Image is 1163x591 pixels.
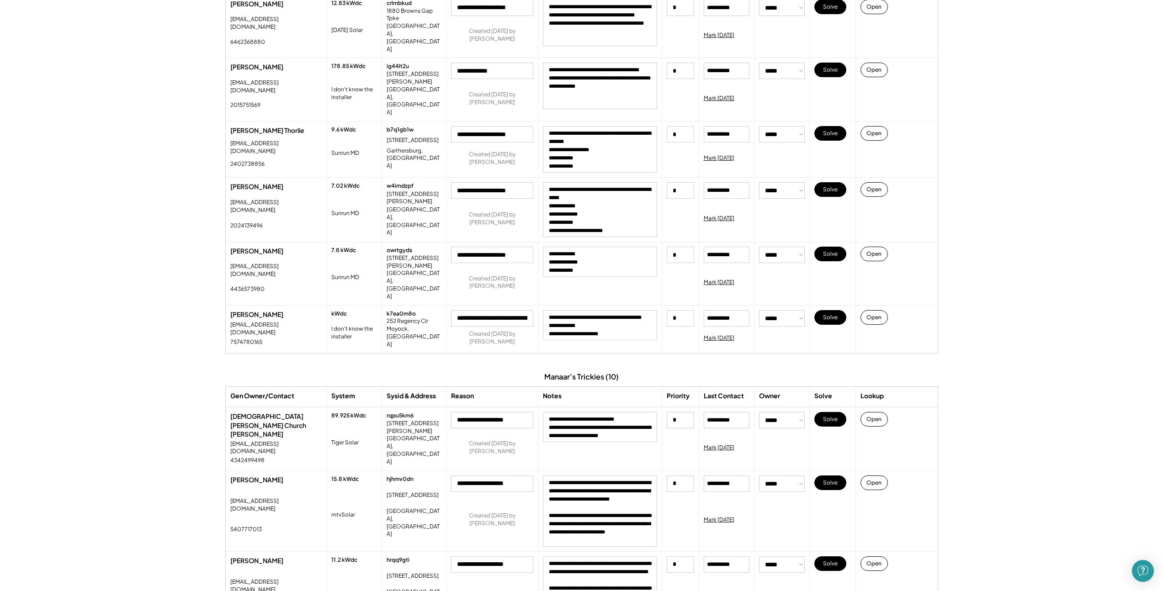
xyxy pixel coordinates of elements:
button: Open [860,63,888,77]
div: 7.8 kWdc [331,247,356,254]
div: Open Intercom Messenger [1132,560,1154,582]
div: 2402738856 [230,160,265,168]
div: b7q1gb1w [387,126,414,134]
div: Manaar's Trickies (10) [544,372,619,382]
div: System [331,391,355,401]
div: 178.85 kWdc [331,63,366,70]
div: Solve [814,391,832,401]
button: Open [860,475,888,490]
div: rqpu5km6 [387,412,414,420]
div: mtvSolar [331,511,355,519]
button: Solve [814,556,846,571]
div: [STREET_ADDRESS][PERSON_NAME] [387,70,441,86]
div: Created [DATE] by [PERSON_NAME] [451,275,533,290]
div: [EMAIL_ADDRESS][DOMAIN_NAME] [230,497,322,513]
div: Gen Owner/Contact [230,391,294,401]
div: 4342499498 [230,457,265,464]
div: Created [DATE] by [PERSON_NAME] [451,330,533,346]
div: [EMAIL_ADDRESS][DOMAIN_NAME] [230,199,322,214]
div: 4436573980 [230,285,265,293]
div: [EMAIL_ADDRESS][DOMAIN_NAME] [230,440,322,456]
div: [STREET_ADDRESS][PERSON_NAME] [387,254,441,270]
div: 11.2 kWdc [331,556,357,564]
div: Sysid & Address [387,391,436,401]
div: I don't know the installer [331,86,377,101]
div: [PERSON_NAME] [230,475,322,485]
div: 7574780165 [230,338,262,346]
div: [GEOGRAPHIC_DATA], [GEOGRAPHIC_DATA] [387,22,441,53]
div: 9.6 kWdc [331,126,356,134]
button: Solve [814,475,846,490]
div: 6462368880 [230,38,265,46]
div: [PERSON_NAME] [230,247,322,256]
div: Last Contact [704,391,744,401]
button: Open [860,310,888,325]
div: ig44lt2u [387,63,409,70]
div: I don't know the installer [331,325,377,341]
div: [STREET_ADDRESS] [387,491,439,499]
div: Mark [DATE] [704,154,734,162]
div: 2015751569 [230,101,260,109]
div: Mark [DATE] [704,444,734,452]
div: Created [DATE] by [PERSON_NAME] [451,440,533,455]
div: Owner [759,391,780,401]
div: [DATE] Solar [331,26,363,34]
div: [PERSON_NAME] Thorlie [230,126,322,135]
div: Created [DATE] by [PERSON_NAME] [451,27,533,43]
div: Reason [451,391,474,401]
div: Sunrun MD [331,149,359,157]
div: hrqq9gti [387,556,409,564]
div: 2024139496 [230,222,263,230]
div: [STREET_ADDRESS][PERSON_NAME] [387,190,441,206]
div: Moyock, [GEOGRAPHIC_DATA] [387,325,441,348]
div: [EMAIL_ADDRESS][DOMAIN_NAME] [230,79,322,95]
button: Solve [814,63,846,77]
div: Priority [667,391,690,401]
button: Open [860,412,888,427]
button: Solve [814,247,846,261]
button: Open [860,182,888,197]
div: 5407717013 [230,526,262,533]
div: Lookup [860,391,884,401]
div: Created [DATE] by [PERSON_NAME] [451,91,533,106]
button: Open [860,556,888,571]
div: [GEOGRAPHIC_DATA], [GEOGRAPHIC_DATA] [387,269,441,300]
div: kWdc [331,310,347,318]
div: [GEOGRAPHIC_DATA], [GEOGRAPHIC_DATA] [387,86,441,116]
div: [DEMOGRAPHIC_DATA][PERSON_NAME] Church [PERSON_NAME] [230,412,322,439]
div: [PERSON_NAME] [230,182,322,191]
div: [PERSON_NAME] [230,556,322,565]
div: [EMAIL_ADDRESS][DOMAIN_NAME] [230,16,322,31]
button: Solve [814,412,846,427]
div: Mark [DATE] [704,215,734,222]
button: Solve [814,310,846,325]
div: w4imdzpf [387,182,414,190]
div: [GEOGRAPHIC_DATA], [GEOGRAPHIC_DATA] [387,507,441,538]
div: Tiger Solar [331,439,359,447]
div: 7.02 kWdc [331,182,360,190]
div: [EMAIL_ADDRESS][DOMAIN_NAME] [230,321,322,337]
div: Notes [543,391,562,401]
div: [STREET_ADDRESS][PERSON_NAME] [387,420,441,435]
div: [PERSON_NAME] [230,310,322,319]
div: Mark [DATE] [704,95,734,102]
button: Solve [814,126,846,141]
div: Created [DATE] by [PERSON_NAME] [451,211,533,227]
div: [GEOGRAPHIC_DATA], [GEOGRAPHIC_DATA] [387,435,441,465]
div: hjhmv0dn [387,475,414,483]
div: Gaithersburg, [GEOGRAPHIC_DATA] [387,147,441,170]
div: [GEOGRAPHIC_DATA], [GEOGRAPHIC_DATA] [387,206,441,237]
div: [EMAIL_ADDRESS][DOMAIN_NAME] [230,263,322,278]
button: Solve [814,182,846,197]
div: owrtgyds [387,247,412,254]
div: Sunrun MD [331,210,359,217]
div: Mark [DATE] [704,279,734,286]
div: 1880 Browns Gap Tpke [387,7,441,23]
div: [EMAIL_ADDRESS][DOMAIN_NAME] [230,140,322,155]
div: Created [DATE] by [PERSON_NAME] [451,512,533,528]
div: Created [DATE] by [PERSON_NAME] [451,151,533,166]
div: 89.925 kWdc [331,412,366,420]
button: Open [860,247,888,261]
div: Sunrun MD [331,274,359,281]
div: [PERSON_NAME] [230,63,322,72]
